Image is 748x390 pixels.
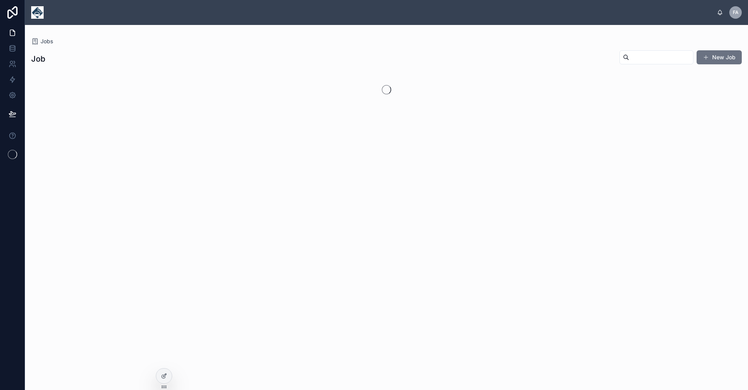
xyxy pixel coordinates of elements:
[697,50,742,64] button: New Job
[31,6,44,19] img: App logo
[50,11,717,14] div: scrollable content
[31,37,53,45] a: Jobs
[31,53,45,64] h1: Job
[41,37,53,45] span: Jobs
[733,9,739,16] span: FA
